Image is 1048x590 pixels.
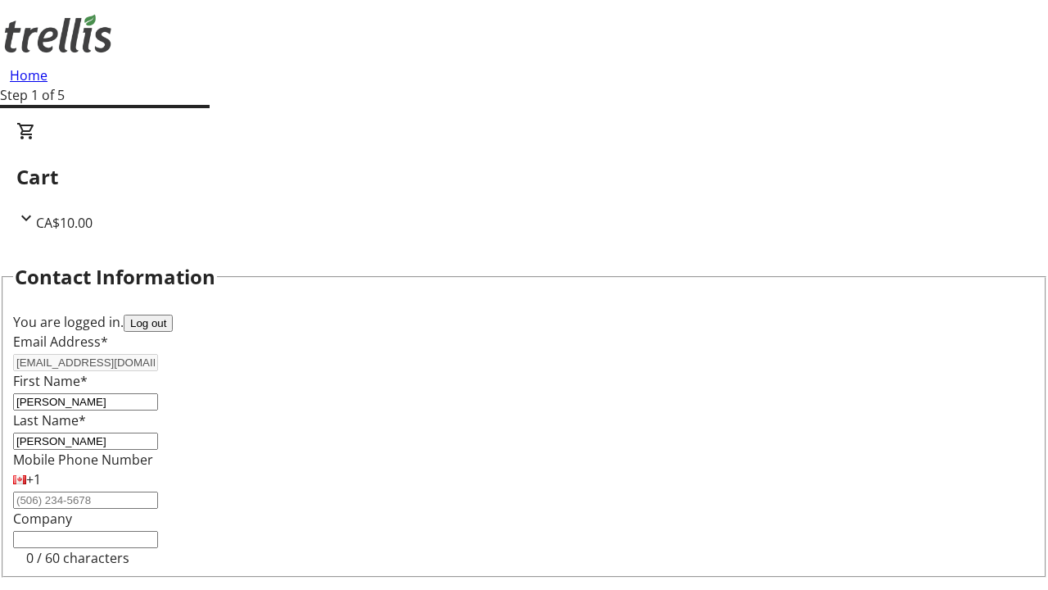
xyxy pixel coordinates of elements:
input: (506) 234-5678 [13,492,158,509]
label: Last Name* [13,411,86,429]
h2: Cart [16,162,1032,192]
h2: Contact Information [15,262,215,292]
tr-character-limit: 0 / 60 characters [26,549,129,567]
span: CA$10.00 [36,214,93,232]
label: First Name* [13,372,88,390]
label: Email Address* [13,333,108,351]
button: Log out [124,315,173,332]
label: Mobile Phone Number [13,451,153,469]
div: You are logged in. [13,312,1035,332]
label: Company [13,510,72,528]
div: CartCA$10.00 [16,121,1032,233]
